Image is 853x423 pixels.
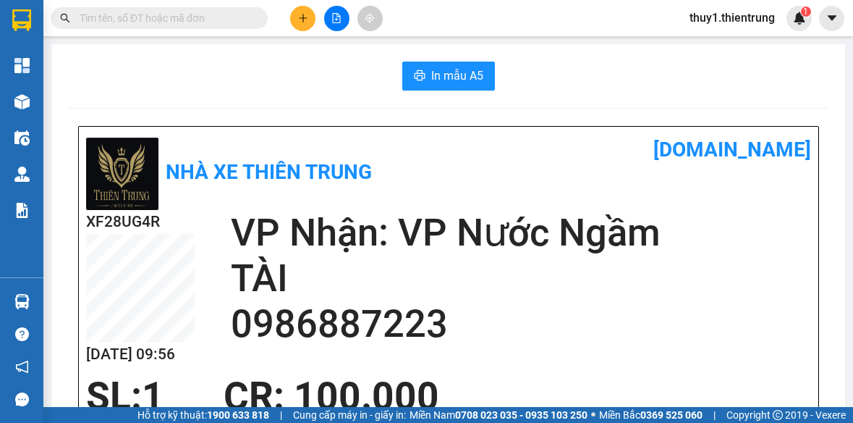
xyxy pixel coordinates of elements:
span: Cung cấp máy in - giấy in: [293,407,406,423]
button: plus [290,6,315,31]
span: aim [365,13,375,23]
span: message [15,393,29,406]
img: warehouse-icon [14,167,30,182]
h2: VP Nhận: VP Nước Ngầm [76,104,349,195]
span: search [60,13,70,23]
span: file-add [331,13,341,23]
span: 1 [803,7,808,17]
b: [DOMAIN_NAME] [192,12,349,35]
button: caret-down [819,6,844,31]
span: Miền Nam [409,407,587,423]
h2: XF28UG4R [8,104,116,127]
button: aim [357,6,383,31]
span: | [280,407,282,423]
img: warehouse-icon [14,130,30,146]
img: dashboard-icon [14,58,30,73]
img: warehouse-icon [14,294,30,309]
h2: 0986887223 [231,301,811,347]
img: warehouse-icon [14,94,30,109]
span: SL: [86,374,142,419]
h2: VP Nhận: VP Nước Ngầm [231,210,811,256]
sup: 1 [801,7,811,17]
span: CR : 100.000 [224,374,439,419]
span: Miền Bắc [599,407,703,423]
span: thuy1.thientrung [678,9,786,27]
input: Tìm tên, số ĐT hoặc mã đơn [80,10,250,26]
b: Nhà xe Thiên Trung [58,12,130,99]
span: 1 [142,374,164,419]
b: Nhà xe Thiên Trung [166,160,372,184]
span: printer [414,70,425,83]
img: icon-new-feature [793,12,806,25]
span: In mẫu A5 [431,67,483,85]
h2: XF28UG4R [86,210,195,234]
h2: [DATE] 09:56 [86,343,195,367]
span: copyright [773,410,783,420]
button: printerIn mẫu A5 [402,62,495,91]
img: logo-vxr [12,9,31,31]
span: notification [15,360,29,374]
strong: 1900 633 818 [207,409,269,421]
span: plus [298,13,308,23]
img: logo.jpg [8,22,51,94]
b: [DOMAIN_NAME] [653,138,811,162]
strong: 0708 023 035 - 0935 103 250 [455,409,587,421]
span: Hỗ trợ kỹ thuật: [137,407,269,423]
img: solution-icon [14,203,30,218]
span: ⚪️ [591,412,595,418]
span: | [713,407,716,423]
span: question-circle [15,327,29,341]
strong: 0369 525 060 [640,409,703,421]
h2: TÀI [231,256,811,301]
button: file-add [324,6,349,31]
span: caret-down [826,12,839,25]
img: logo.jpg [86,138,158,210]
